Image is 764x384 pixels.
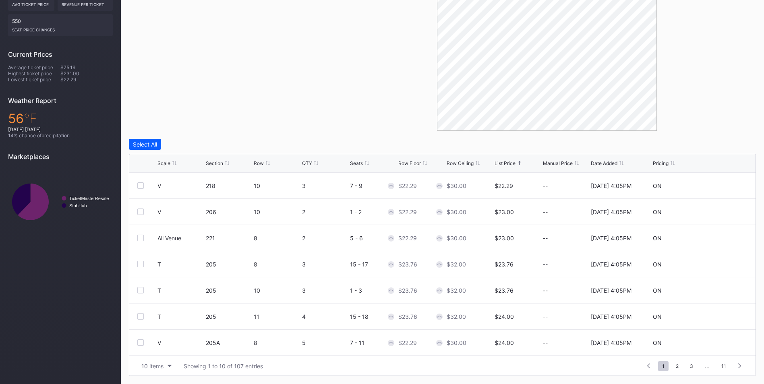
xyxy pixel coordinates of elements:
[398,339,417,346] div: $22.29
[543,209,589,215] div: --
[543,261,589,268] div: --
[350,313,396,320] div: 15 - 18
[447,182,466,189] div: $30.00
[447,261,466,268] div: $32.00
[60,64,113,70] div: $75.19
[495,313,514,320] div: $24.00
[302,209,348,215] div: 2
[206,261,252,268] div: 205
[447,339,466,346] div: $30.00
[302,261,348,268] div: 3
[591,287,631,294] div: [DATE] 4:05PM
[495,235,514,242] div: $23.00
[206,235,252,242] div: 221
[398,160,421,166] div: Row Floor
[302,182,348,189] div: 3
[398,313,417,320] div: $23.76
[8,70,60,76] div: Highest ticket price
[254,261,300,268] div: 8
[591,313,631,320] div: [DATE] 4:05PM
[686,361,697,371] span: 3
[350,182,396,189] div: 7 - 9
[591,261,631,268] div: [DATE] 4:05PM
[157,235,181,242] div: All Venue
[206,209,252,215] div: 206
[302,339,348,346] div: 5
[447,160,474,166] div: Row Ceiling
[8,97,113,105] div: Weather Report
[302,235,348,242] div: 2
[129,139,161,150] button: Select All
[157,313,161,320] div: T
[398,261,417,268] div: $23.76
[8,153,113,161] div: Marketplaces
[543,339,589,346] div: --
[60,70,113,76] div: $231.00
[254,339,300,346] div: 8
[653,160,669,166] div: Pricing
[69,196,109,201] text: TicketMasterResale
[591,182,631,189] div: [DATE] 4:05PM
[543,287,589,294] div: --
[206,160,223,166] div: Section
[206,287,252,294] div: 205
[24,111,37,126] span: ℉
[60,76,113,83] div: $22.29
[184,363,263,370] div: Showing 1 to 10 of 107 entries
[157,160,170,166] div: Scale
[699,363,716,370] div: ...
[302,287,348,294] div: 3
[653,209,662,215] div: ON
[8,50,113,58] div: Current Prices
[206,182,252,189] div: 218
[254,313,300,320] div: 11
[495,160,516,166] div: List Price
[543,182,589,189] div: --
[8,14,113,36] div: 550
[8,167,113,237] svg: Chart title
[591,339,631,346] div: [DATE] 4:05PM
[254,287,300,294] div: 10
[350,339,396,346] div: 7 - 11
[653,313,662,320] div: ON
[447,287,466,294] div: $32.00
[69,203,87,208] text: StubHub
[447,313,466,320] div: $32.00
[350,261,396,268] div: 15 - 17
[543,235,589,242] div: --
[206,339,252,346] div: 205A
[254,182,300,189] div: 10
[254,209,300,215] div: 10
[398,182,417,189] div: $22.29
[254,235,300,242] div: 8
[653,261,662,268] div: ON
[157,339,161,346] div: V
[12,24,109,32] div: seat price changes
[8,126,113,132] div: [DATE] [DATE]
[8,111,113,126] div: 56
[653,235,662,242] div: ON
[495,261,513,268] div: $23.76
[591,235,631,242] div: [DATE] 4:05PM
[157,261,161,268] div: T
[302,160,312,166] div: QTY
[495,182,513,189] div: $22.29
[157,182,161,189] div: V
[447,235,466,242] div: $30.00
[653,287,662,294] div: ON
[254,160,264,166] div: Row
[495,287,513,294] div: $23.76
[8,132,113,138] div: 14 % chance of precipitation
[398,235,417,242] div: $22.29
[8,64,60,70] div: Average ticket price
[350,209,396,215] div: 1 - 2
[398,287,417,294] div: $23.76
[350,160,363,166] div: Seats
[398,209,417,215] div: $22.29
[206,313,252,320] div: 205
[672,361,683,371] span: 2
[157,209,161,215] div: V
[658,361,669,371] span: 1
[653,339,662,346] div: ON
[350,287,396,294] div: 1 - 3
